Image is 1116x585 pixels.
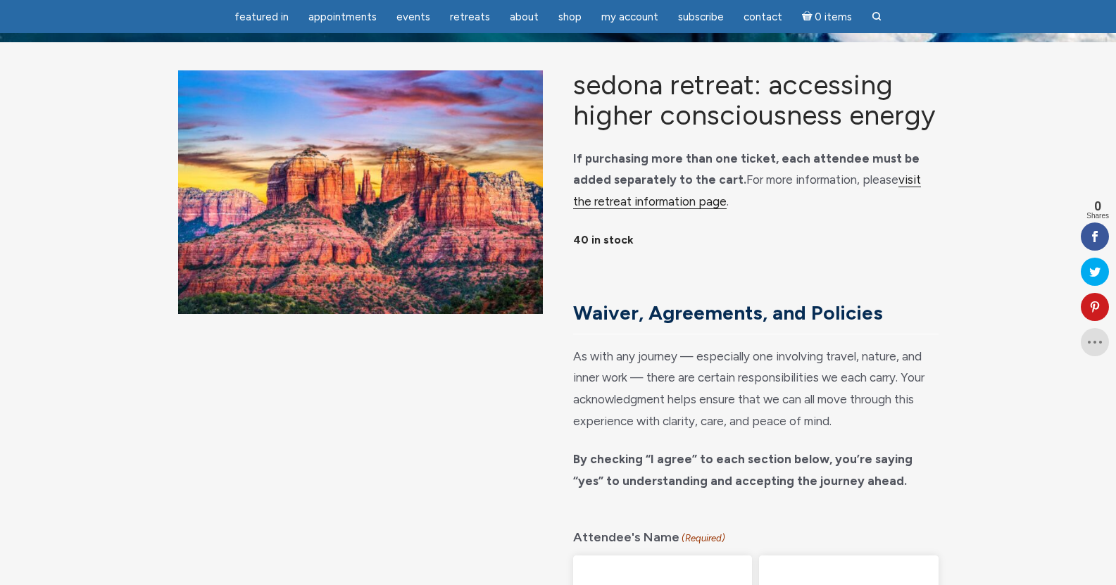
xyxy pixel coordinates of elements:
span: Contact [744,11,782,23]
span: 0 items [815,12,852,23]
p: 40 in stock [573,229,938,251]
a: Events [388,4,439,31]
a: My Account [593,4,667,31]
span: Events [396,11,430,23]
span: 0 [1086,200,1109,213]
a: Shop [550,4,590,31]
span: My Account [601,11,658,23]
span: About [510,11,539,23]
span: Subscribe [678,11,724,23]
span: Appointments [308,11,377,23]
b: By checking “I agree” to each section below, you’re saying “yes” to understanding and accepting t... [573,452,913,488]
a: Cart0 items [794,2,861,31]
a: Retreats [441,4,499,31]
span: Retreats [450,11,490,23]
p: As with any journey — especially one involving travel, nature, and inner work — there are certain... [573,346,938,432]
a: Appointments [300,4,385,31]
p: For more information, please . [573,148,938,213]
a: Contact [735,4,791,31]
a: Subscribe [670,4,732,31]
span: (Required) [681,528,726,550]
span: Shares [1086,213,1109,220]
h3: Waiver, Agreements, and Policies [573,301,927,325]
strong: If purchasing more than one ticket, each attendee must be added separately to the cart. [573,151,920,187]
legend: Attendee's Name [573,520,938,550]
span: featured in [234,11,289,23]
i: Cart [802,11,815,23]
span: Shop [558,11,582,23]
a: About [501,4,547,31]
a: featured in [226,4,297,31]
img: Sedona Retreat: Accessing Higher Consciousness Energy [178,70,543,314]
h1: Sedona Retreat: Accessing Higher Consciousness Energy [573,70,938,131]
